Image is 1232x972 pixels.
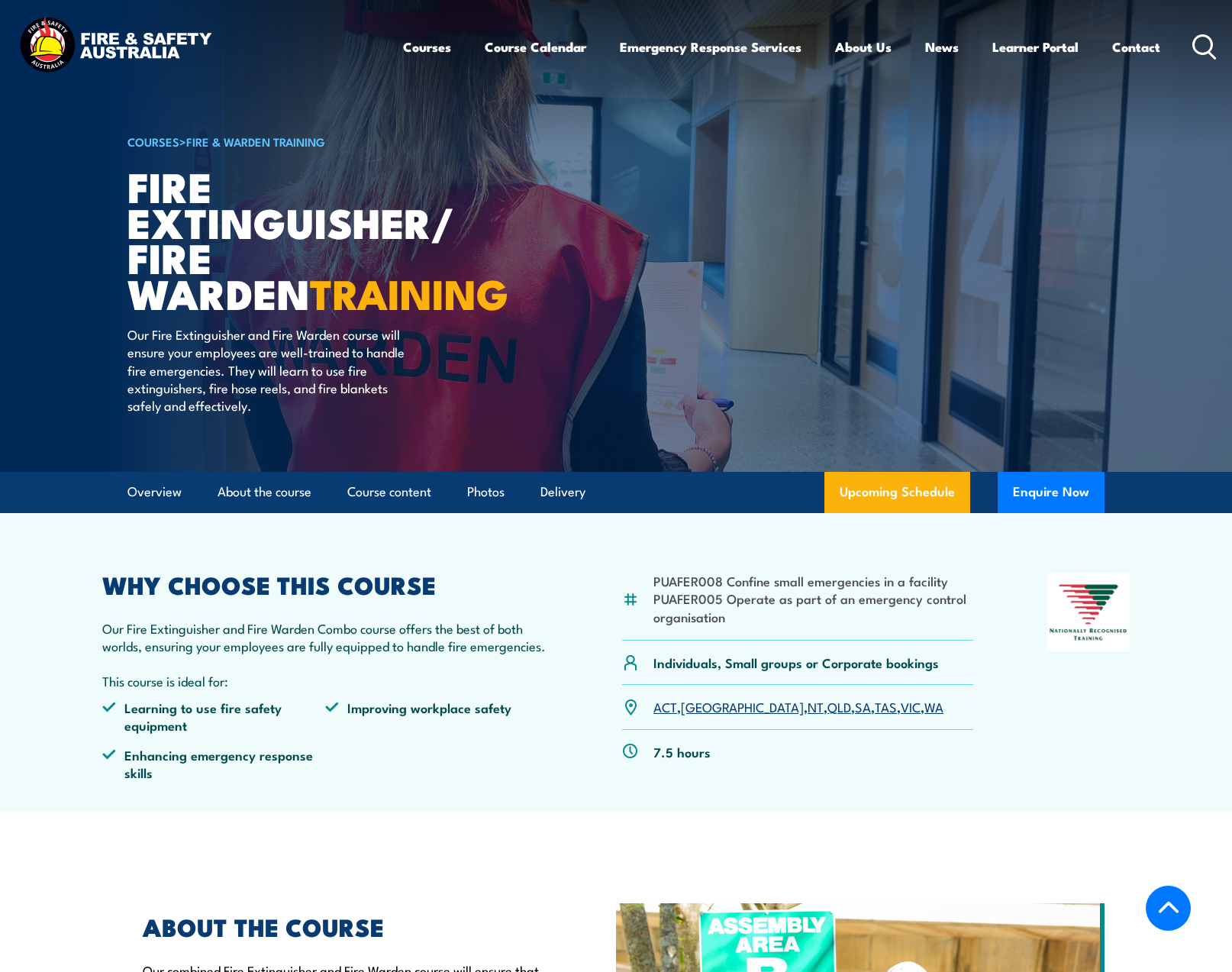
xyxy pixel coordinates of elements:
a: QLD [827,697,851,715]
li: Improving workplace safety [325,699,548,735]
a: News [925,27,959,67]
p: Our Fire Extinguisher and Fire Warden course will ensure your employees are well-trained to handl... [127,325,406,415]
h6: > [127,132,505,150]
strong: TRAINING [310,260,508,324]
p: 7.5 hours [653,743,711,760]
li: Enhancing emergency response skills [102,746,325,782]
li: PUAFER005 Operate as part of an emergency control organisation [653,589,973,625]
a: Delivery [540,472,585,512]
a: ACT [653,697,677,715]
a: Emergency Response Services [620,27,801,67]
button: Enquire Now [998,472,1105,513]
a: Upcoming Schedule [824,472,970,513]
a: NT [808,697,824,715]
a: Photos [467,472,505,512]
a: VIC [901,697,921,715]
a: TAS [875,697,897,715]
a: Courses [403,27,451,67]
a: Course content [347,472,431,512]
a: Contact [1112,27,1160,67]
p: Our Fire Extinguisher and Fire Warden Combo course offers the best of both worlds, ensuring your ... [102,619,548,655]
p: Individuals, Small groups or Corporate bookings [653,654,939,671]
h2: WHY CHOOSE THIS COURSE [102,573,548,595]
a: [GEOGRAPHIC_DATA] [681,697,804,715]
a: WA [924,697,943,715]
img: Nationally Recognised Training logo. [1047,573,1130,651]
a: About Us [835,27,892,67]
h2: ABOUT THE COURSE [143,915,546,937]
a: Fire & Warden Training [186,133,325,150]
a: COURSES [127,133,179,150]
li: Learning to use fire safety equipment [102,699,325,735]
a: About the course [218,472,311,512]
a: Overview [127,472,182,512]
p: , , , , , , , [653,698,943,715]
li: PUAFER008 Confine small emergencies in a facility [653,572,973,589]
a: Course Calendar [485,27,586,67]
h1: Fire Extinguisher/ Fire Warden [127,168,505,311]
p: This course is ideal for: [102,672,548,689]
a: SA [855,697,871,715]
a: Learner Portal [992,27,1079,67]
